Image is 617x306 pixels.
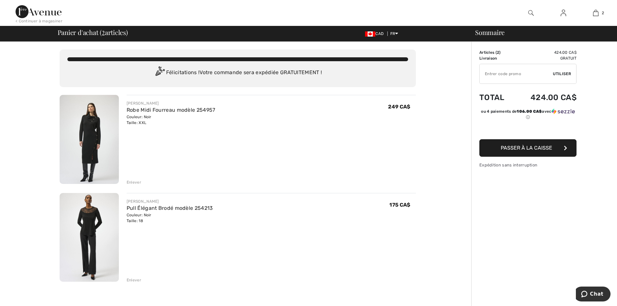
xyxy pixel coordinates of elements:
[479,55,514,61] td: Livraison
[528,9,534,17] img: recherche
[479,108,577,122] div: ou 4 paiements de106.00 CA$avecSezzle Cliquez pour en savoir plus sur Sezzle
[127,114,215,126] div: Couleur: Noir Taille: XXL
[127,179,141,185] div: Enlever
[467,29,613,36] div: Sommaire
[552,108,575,114] img: Sezzle
[127,107,215,113] a: Robe Midi Fourreau modèle 254957
[58,29,128,36] span: Panier d'achat ( articles)
[555,9,571,17] a: Se connecter
[497,50,499,55] span: 2
[514,55,577,61] td: Gratuit
[479,50,514,55] td: Articles ( )
[479,162,577,168] div: Expédition sans interruption
[580,9,611,17] a: 2
[60,193,119,282] img: Pull Élégant Brodé modèle 254213
[60,95,119,184] img: Robe Midi Fourreau modèle 254957
[365,31,386,36] span: CAD
[479,108,577,120] div: ou 4 paiements de avec
[390,31,398,36] span: FR
[479,86,514,108] td: Total
[593,9,599,17] img: Mon panier
[127,198,213,204] div: [PERSON_NAME]
[153,66,166,79] img: Congratulation2.svg
[553,71,571,77] span: Utiliser
[102,28,105,36] span: 2
[365,31,375,37] img: Canadian Dollar
[514,50,577,55] td: 424.00 CA$
[127,277,141,283] div: Enlever
[561,9,566,17] img: Mes infos
[16,18,63,24] div: < Continuer à magasiner
[517,109,542,114] span: 106.00 CA$
[480,64,553,84] input: Code promo
[389,202,410,208] span: 175 CA$
[576,287,611,303] iframe: Ouvre un widget dans lequel vous pouvez chatter avec l’un de nos agents
[479,122,577,137] iframe: PayPal-paypal
[16,5,62,18] img: 1ère Avenue
[514,86,577,108] td: 424.00 CA$
[67,66,408,79] div: Félicitations ! Votre commande sera expédiée GRATUITEMENT !
[602,10,604,16] span: 2
[479,139,577,157] button: Passer à la caisse
[127,100,215,106] div: [PERSON_NAME]
[127,205,213,211] a: Pull Élégant Brodé modèle 254213
[501,145,552,151] span: Passer à la caisse
[127,212,213,224] div: Couleur: Noir Taille: 18
[388,104,410,110] span: 249 CA$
